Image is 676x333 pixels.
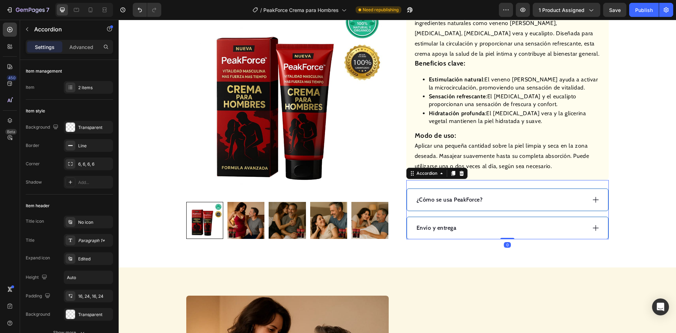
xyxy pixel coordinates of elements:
h3: Modo de uso: [296,112,338,120]
p: Settings [35,43,55,51]
p: : [310,73,482,89]
input: Auto [64,271,113,284]
p: : [310,90,482,106]
button: 7 [3,3,52,17]
p: Accordion [34,25,94,33]
div: Title [26,237,35,243]
div: Border [26,142,39,149]
span: Need republishing [363,7,399,13]
div: Undo/Redo [133,3,161,17]
div: Item [26,84,35,91]
strong: Estimulación natural [310,56,365,63]
span: Aplicar una pequeña cantidad sobre la piel limpia y seca en la zona deseada. [296,123,469,140]
div: 16, 24, 16, 24 [78,293,111,300]
div: Background [26,311,50,317]
p: Advanced [69,43,93,51]
strong: Sensación refrescante [310,73,368,80]
div: Beta [5,129,17,135]
p: : [310,56,482,72]
div: 6, 6, 6, 6 [78,161,111,167]
div: Padding [26,291,52,301]
div: Expand icon [26,255,50,261]
div: Publish [635,6,653,14]
div: Paragraph 1* [78,238,111,244]
span: Save [609,7,621,13]
div: Edited [78,256,111,262]
div: 450 [7,75,17,81]
h3: Beneficios clave: [296,39,347,48]
div: Height [26,273,49,282]
button: 1 product assigned [533,3,600,17]
div: Background [26,123,60,132]
div: Title icon [26,218,44,224]
div: Transparent [78,312,111,318]
div: 0 [385,222,392,228]
p: 7 [46,6,49,14]
span: / [260,6,262,14]
span: El [MEDICAL_DATA] y el eucalipto proporcionan una sensación de frescura y confort. [310,73,458,88]
span: El [MEDICAL_DATA] vera y la glicerina vegetal mantienen la piel hidratada y suave. [310,90,468,105]
span: 1 product assigned [539,6,584,14]
div: Shadow [26,179,42,185]
span: Diseñada para estimular la circulación y proporcionar una sensación refrescante, esta crema apoya... [296,10,481,37]
div: Item style [26,108,45,114]
div: Transparent [78,124,111,131]
div: Accordion [296,150,320,157]
div: Corner [26,161,40,167]
div: Line [78,143,111,149]
strong: Hidratación profunda [310,90,367,97]
div: Item management [26,68,62,74]
p: Envío y entrega [298,204,338,212]
span: PeakForce Crema para Hombres [263,6,339,14]
span: Masajear suavemente hasta su completa absorción. [320,133,453,140]
button: Save [603,3,626,17]
button: Publish [629,3,659,17]
div: Open Intercom Messenger [652,298,669,315]
span: El veneno [PERSON_NAME] ayuda a activar la microcirculación, promoviendo una sensación de vitalidad. [310,56,480,71]
div: Item header [26,203,50,209]
p: ¿Cómo se usa PeakForce? [298,176,364,184]
span: Puede utilizarse una o dos veces al día, según sea necesario. [296,133,471,150]
div: No icon [78,219,111,226]
div: Add... [78,179,111,186]
iframe: Design area [119,20,676,333]
div: 2 items [78,85,111,91]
